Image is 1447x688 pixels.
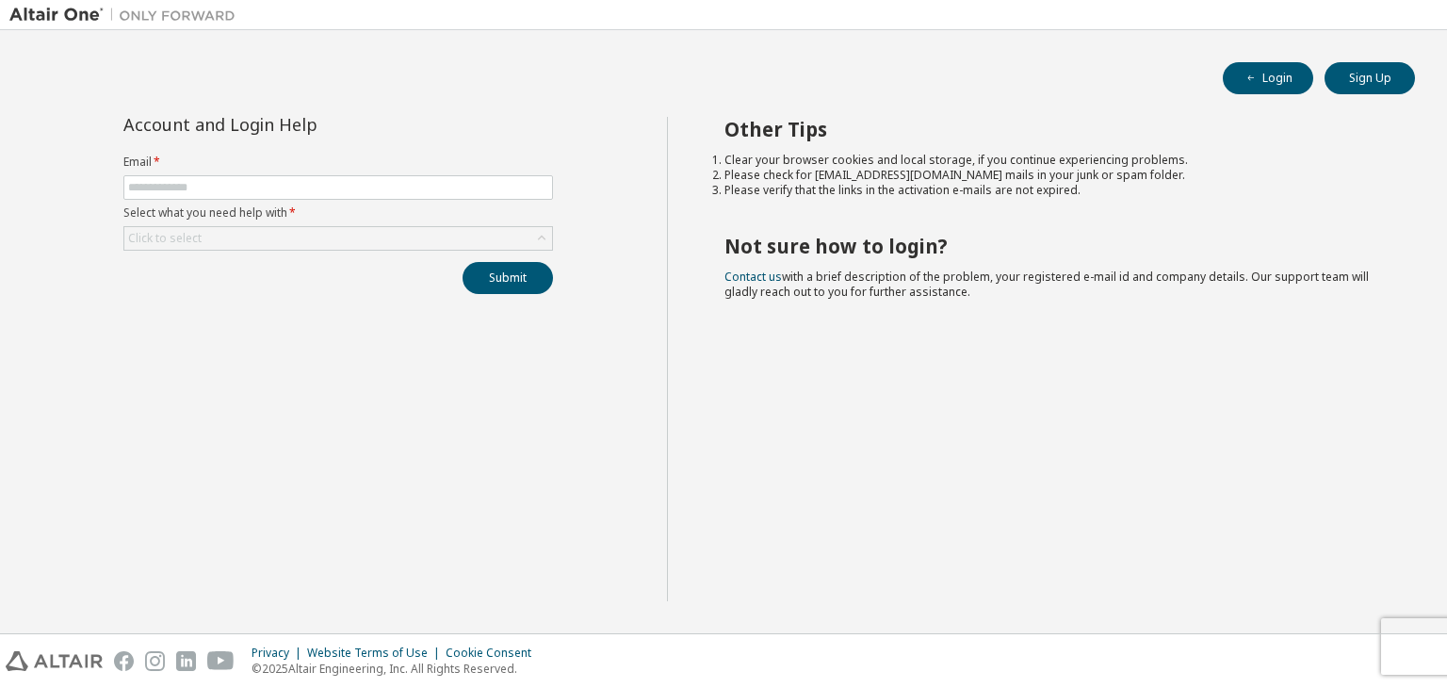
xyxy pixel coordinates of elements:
label: Select what you need help with [123,205,553,221]
div: Cookie Consent [446,646,543,661]
img: altair_logo.svg [6,651,103,671]
p: © 2025 Altair Engineering, Inc. All Rights Reserved. [252,661,543,677]
button: Submit [463,262,553,294]
a: Contact us [724,269,782,285]
img: facebook.svg [114,651,134,671]
div: Click to select [124,227,552,250]
img: linkedin.svg [176,651,196,671]
div: Website Terms of Use [307,646,446,661]
h2: Other Tips [724,117,1382,141]
li: Clear your browser cookies and local storage, if you continue experiencing problems. [724,153,1382,168]
label: Email [123,155,553,170]
span: with a brief description of the problem, your registered e-mail id and company details. Our suppo... [724,269,1369,300]
div: Click to select [128,231,202,246]
h2: Not sure how to login? [724,234,1382,258]
img: instagram.svg [145,651,165,671]
img: Altair One [9,6,245,25]
button: Sign Up [1325,62,1415,94]
div: Privacy [252,646,307,661]
li: Please verify that the links in the activation e-mails are not expired. [724,183,1382,198]
div: Account and Login Help [123,117,467,132]
li: Please check for [EMAIL_ADDRESS][DOMAIN_NAME] mails in your junk or spam folder. [724,168,1382,183]
button: Login [1223,62,1313,94]
img: youtube.svg [207,651,235,671]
